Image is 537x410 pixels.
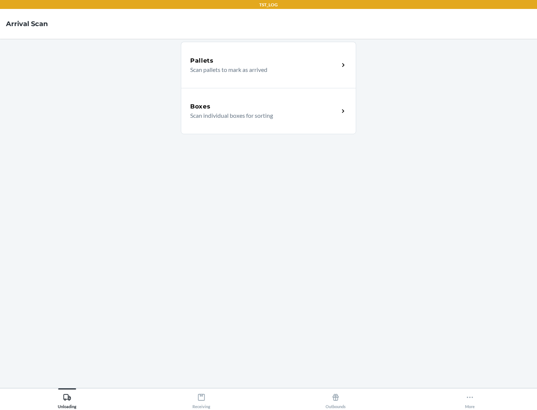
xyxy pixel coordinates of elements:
h5: Boxes [190,102,211,111]
div: Outbounds [326,390,346,409]
p: Scan individual boxes for sorting [190,111,333,120]
p: Scan pallets to mark as arrived [190,65,333,74]
button: More [403,388,537,409]
p: TST_LOG [259,1,278,8]
h4: Arrival Scan [6,19,48,29]
div: Receiving [192,390,210,409]
div: Unloading [58,390,76,409]
h5: Pallets [190,56,214,65]
a: BoxesScan individual boxes for sorting [181,88,356,134]
div: More [465,390,475,409]
button: Receiving [134,388,268,409]
button: Outbounds [268,388,403,409]
a: PalletsScan pallets to mark as arrived [181,42,356,88]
